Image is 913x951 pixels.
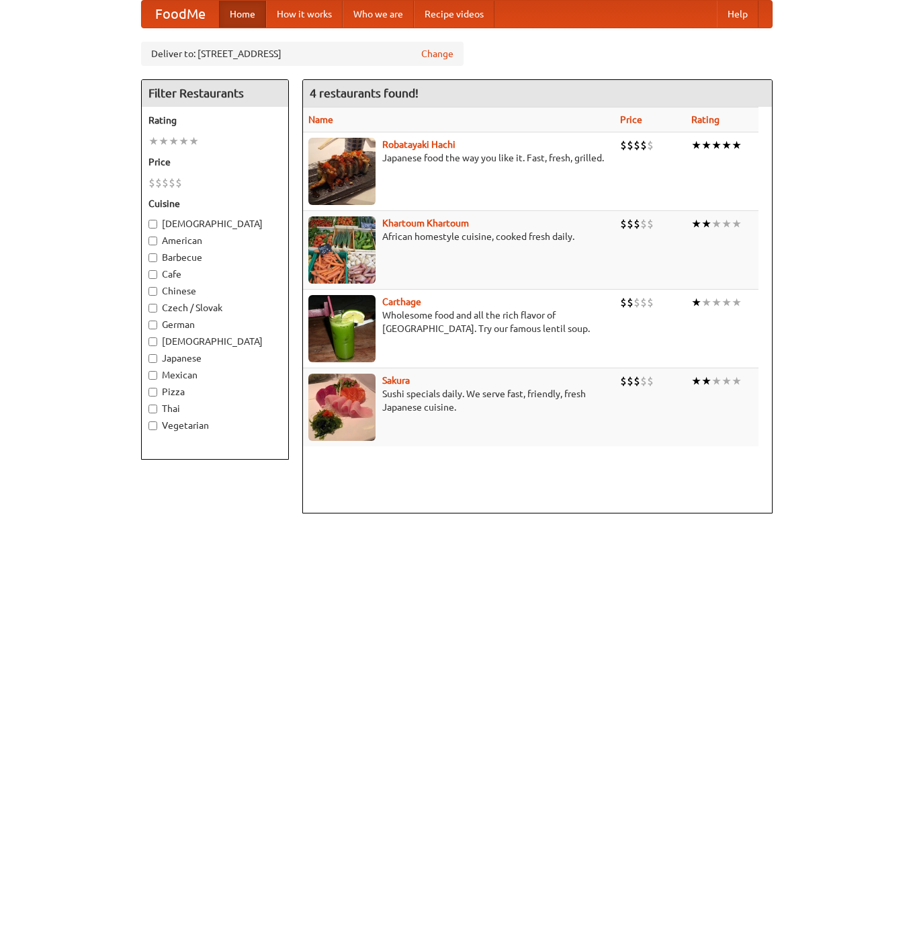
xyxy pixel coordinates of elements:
label: Czech / Slovak [148,301,281,315]
h5: Cuisine [148,197,281,210]
li: ★ [722,216,732,231]
label: [DEMOGRAPHIC_DATA] [148,335,281,348]
li: $ [640,138,647,153]
li: $ [627,374,634,388]
img: khartoum.jpg [308,216,376,284]
img: sakura.jpg [308,374,376,441]
input: Czech / Slovak [148,304,157,313]
label: Thai [148,402,281,415]
li: ★ [722,374,732,388]
li: ★ [148,134,159,149]
input: Thai [148,405,157,413]
a: Khartoum Khartoum [382,218,469,229]
li: $ [627,216,634,231]
li: ★ [691,216,701,231]
li: $ [620,374,627,388]
li: ★ [701,216,711,231]
li: $ [634,216,640,231]
p: Japanese food the way you like it. Fast, fresh, grilled. [308,151,609,165]
a: Who we are [343,1,414,28]
label: Pizza [148,385,281,399]
h5: Price [148,155,281,169]
input: German [148,321,157,329]
a: FoodMe [142,1,219,28]
input: Vegetarian [148,421,157,430]
li: $ [175,175,182,190]
h4: Filter Restaurants [142,80,288,107]
input: Japanese [148,354,157,363]
li: ★ [711,295,722,310]
li: ★ [701,138,711,153]
p: Wholesome food and all the rich flavor of [GEOGRAPHIC_DATA]. Try our famous lentil soup. [308,308,609,335]
label: Cafe [148,267,281,281]
label: Vegetarian [148,419,281,432]
img: robatayaki.jpg [308,138,376,205]
li: $ [647,216,654,231]
li: $ [640,216,647,231]
li: $ [647,138,654,153]
input: American [148,237,157,245]
label: Chinese [148,284,281,298]
li: ★ [691,374,701,388]
label: American [148,234,281,247]
a: Change [421,47,453,60]
label: [DEMOGRAPHIC_DATA] [148,217,281,231]
a: Home [219,1,266,28]
a: Sakura [382,375,410,386]
li: ★ [732,374,742,388]
li: ★ [691,138,701,153]
li: ★ [732,295,742,310]
li: $ [162,175,169,190]
li: ★ [732,216,742,231]
label: German [148,318,281,331]
input: Pizza [148,388,157,397]
img: carthage.jpg [308,295,376,362]
li: $ [647,374,654,388]
li: ★ [701,295,711,310]
input: Barbecue [148,253,157,262]
b: Robatayaki Hachi [382,139,455,150]
a: Recipe videos [414,1,494,28]
li: $ [640,295,647,310]
li: $ [148,175,155,190]
li: $ [627,295,634,310]
ng-pluralize: 4 restaurants found! [310,87,419,99]
li: ★ [701,374,711,388]
li: $ [634,295,640,310]
input: Mexican [148,371,157,380]
li: ★ [711,138,722,153]
li: $ [620,295,627,310]
li: ★ [711,374,722,388]
a: Price [620,114,642,125]
li: $ [647,295,654,310]
li: ★ [722,295,732,310]
li: ★ [179,134,189,149]
input: Chinese [148,287,157,296]
li: ★ [159,134,169,149]
a: Carthage [382,296,421,307]
input: Cafe [148,270,157,279]
input: [DEMOGRAPHIC_DATA] [148,220,157,229]
li: $ [620,138,627,153]
li: $ [620,216,627,231]
li: $ [155,175,162,190]
li: ★ [722,138,732,153]
a: Help [717,1,758,28]
li: $ [627,138,634,153]
li: ★ [691,295,701,310]
li: $ [640,374,647,388]
p: Sushi specials daily. We serve fast, friendly, fresh Japanese cuisine. [308,387,609,414]
input: [DEMOGRAPHIC_DATA] [148,337,157,346]
label: Mexican [148,368,281,382]
li: $ [169,175,175,190]
li: ★ [189,134,199,149]
p: African homestyle cuisine, cooked fresh daily. [308,230,609,243]
li: $ [634,138,640,153]
label: Japanese [148,352,281,365]
li: ★ [732,138,742,153]
a: How it works [266,1,343,28]
li: ★ [711,216,722,231]
label: Barbecue [148,251,281,264]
